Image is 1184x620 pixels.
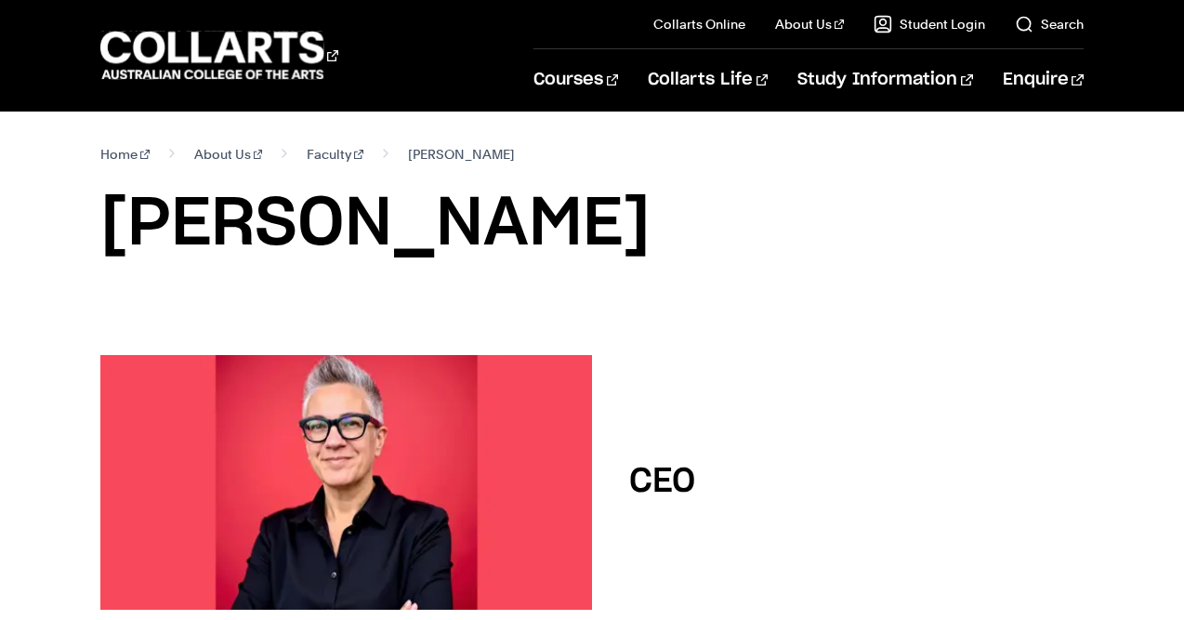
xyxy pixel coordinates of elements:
[629,465,695,498] h2: CEO
[408,141,515,167] span: [PERSON_NAME]
[874,15,985,33] a: Student Login
[307,141,363,167] a: Faculty
[1003,49,1084,111] a: Enquire
[653,15,745,33] a: Collarts Online
[533,49,618,111] a: Courses
[797,49,972,111] a: Study Information
[194,141,263,167] a: About Us
[775,15,844,33] a: About Us
[100,182,1083,266] h1: [PERSON_NAME]
[100,141,150,167] a: Home
[648,49,768,111] a: Collarts Life
[1015,15,1084,33] a: Search
[100,29,338,82] div: Go to homepage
